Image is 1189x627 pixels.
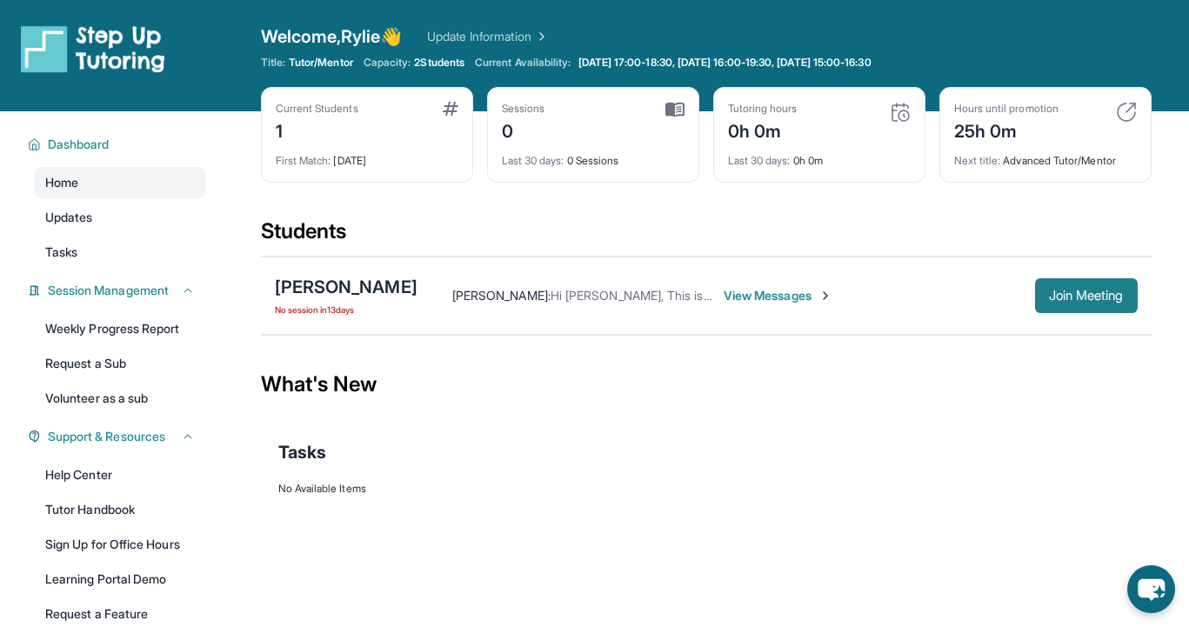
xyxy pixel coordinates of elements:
[578,56,872,70] span: [DATE] 17:00-18:30, [DATE] 16:00-19:30, [DATE] 15:00-16:30
[35,494,205,525] a: Tutor Handbook
[278,482,1134,496] div: No Available Items
[724,287,832,304] span: View Messages
[48,428,165,445] span: Support & Resources
[276,143,458,168] div: [DATE]
[728,143,911,168] div: 0h 0m
[1035,278,1138,313] button: Join Meeting
[276,154,331,167] span: First Match :
[261,24,403,49] span: Welcome, Rylie 👋
[531,28,549,45] img: Chevron Right
[954,102,1059,116] div: Hours until promotion
[275,275,417,299] div: [PERSON_NAME]
[728,116,798,143] div: 0h 0m
[502,154,564,167] span: Last 30 days :
[502,143,685,168] div: 0 Sessions
[261,217,1152,256] div: Students
[452,288,551,303] span: [PERSON_NAME] :
[475,56,571,70] span: Current Availability:
[35,564,205,595] a: Learning Portal Demo
[45,209,93,226] span: Updates
[35,459,205,490] a: Help Center
[728,154,791,167] span: Last 30 days :
[41,428,195,445] button: Support & Resources
[427,28,549,45] a: Update Information
[41,136,195,153] button: Dashboard
[502,102,545,116] div: Sessions
[21,24,165,73] img: logo
[45,243,77,261] span: Tasks
[818,289,832,303] img: Chevron-Right
[35,237,205,268] a: Tasks
[35,202,205,233] a: Updates
[1049,290,1124,301] span: Join Meeting
[35,383,205,414] a: Volunteer as a sub
[502,116,545,143] div: 0
[954,154,1001,167] span: Next title :
[41,282,195,299] button: Session Management
[48,282,169,299] span: Session Management
[954,143,1137,168] div: Advanced Tutor/Mentor
[1116,102,1137,123] img: card
[890,102,911,123] img: card
[276,116,358,143] div: 1
[275,303,417,317] span: No session in 13 days
[575,56,875,70] a: [DATE] 17:00-18:30, [DATE] 16:00-19:30, [DATE] 15:00-16:30
[443,102,458,116] img: card
[1127,565,1175,613] button: chat-button
[35,313,205,344] a: Weekly Progress Report
[278,440,326,464] span: Tasks
[289,56,353,70] span: Tutor/Mentor
[35,167,205,198] a: Home
[414,56,464,70] span: 2 Students
[364,56,411,70] span: Capacity:
[665,102,685,117] img: card
[48,136,110,153] span: Dashboard
[261,346,1152,423] div: What's New
[728,102,798,116] div: Tutoring hours
[954,116,1059,143] div: 25h 0m
[261,56,285,70] span: Title:
[45,174,78,191] span: Home
[35,529,205,560] a: Sign Up for Office Hours
[35,348,205,379] a: Request a Sub
[276,102,358,116] div: Current Students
